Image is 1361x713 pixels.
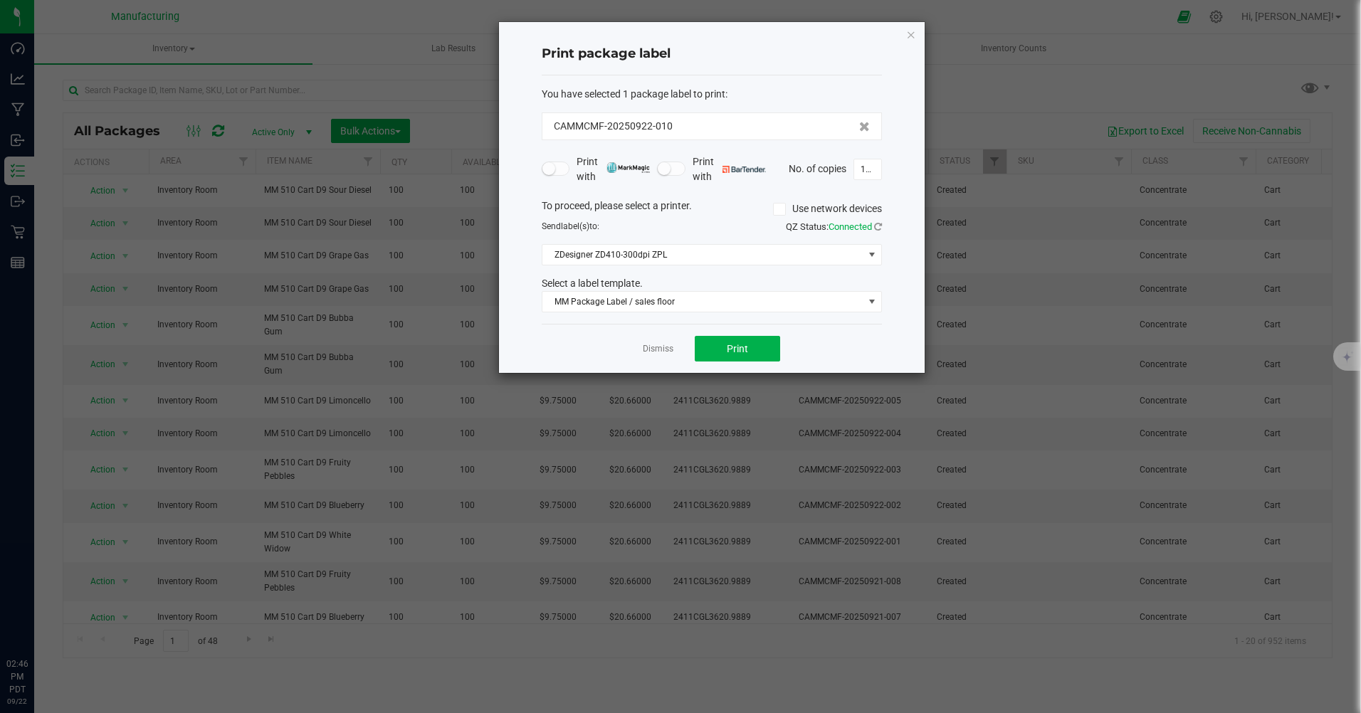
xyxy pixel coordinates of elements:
span: label(s) [561,221,589,231]
span: Print [727,343,748,354]
span: Print with [693,154,766,184]
h4: Print package label [542,45,882,63]
button: Print [695,336,780,361]
span: CAMMCMF-20250922-010 [554,119,673,134]
div: To proceed, please select a printer. [531,199,893,220]
span: MM Package Label / sales floor [542,292,863,312]
span: Connected [829,221,872,232]
img: mark_magic_cybra.png [606,162,650,173]
span: QZ Status: [786,221,882,232]
span: Send to: [542,221,599,231]
iframe: Resource center unread badge [42,597,59,614]
div: Select a label template. [531,276,893,291]
span: You have selected 1 package label to print [542,88,725,100]
img: bartender.png [722,166,766,173]
label: Use network devices [773,201,882,216]
a: Dismiss [643,343,673,355]
span: ZDesigner ZD410-300dpi ZPL [542,245,863,265]
iframe: Resource center [14,599,57,642]
span: Print with [577,154,650,184]
div: : [542,87,882,102]
span: No. of copies [789,162,846,174]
